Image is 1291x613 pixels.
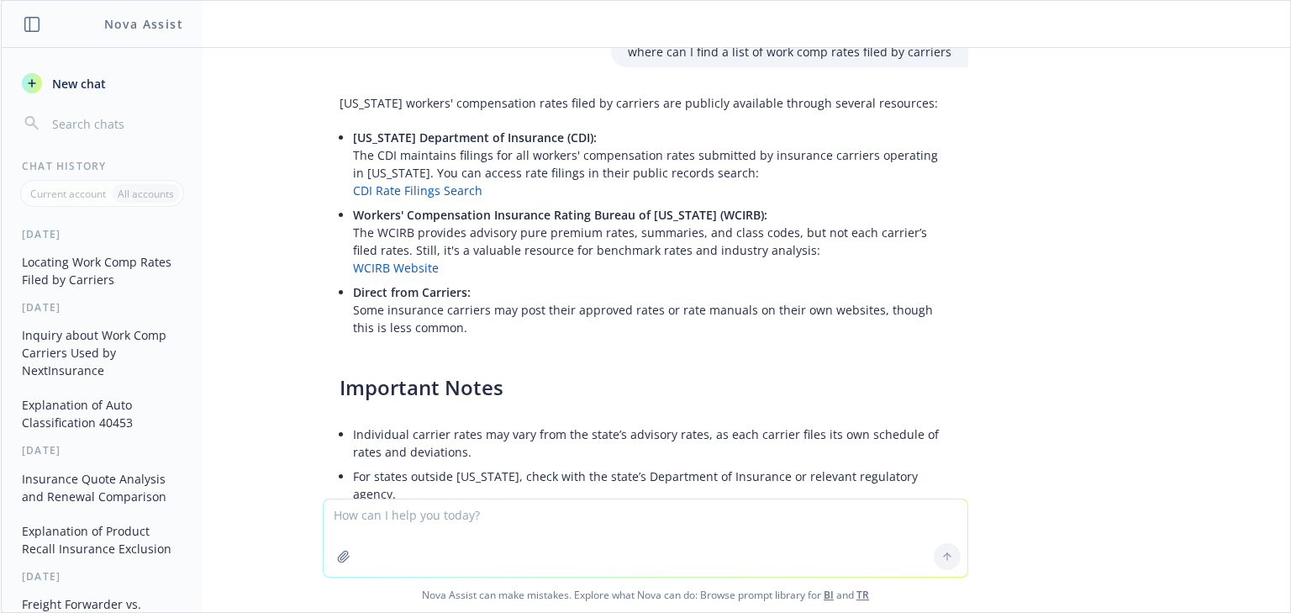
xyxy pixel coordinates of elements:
a: WCIRB Website [353,260,439,276]
button: Insurance Quote Analysis and Renewal Comparison [15,465,189,510]
p: All accounts [118,187,174,201]
a: BI [824,588,834,602]
a: CDI Rate Filings Search [353,182,482,198]
p: The WCIRB provides advisory pure premium rates, summaries, and class codes, but not each carrier’... [353,206,951,277]
button: Locating Work Comp Rates Filed by Carriers [15,248,189,293]
div: [DATE] [2,300,203,314]
span: New chat [49,75,106,92]
button: New chat [15,68,189,98]
p: Current account [30,187,106,201]
span: Workers' Compensation Insurance Rating Bureau of [US_STATE] (WCIRB): [353,207,767,223]
p: [US_STATE] workers' compensation rates filed by carriers are publicly available through several r... [340,94,951,112]
div: [DATE] [2,569,203,584]
button: Inquiry about Work Comp Carriers Used by NextInsurance [15,321,189,384]
input: Search chats [49,112,182,135]
div: [DATE] [2,443,203,457]
button: Explanation of Auto Classification 40453 [15,391,189,436]
p: Some insurance carriers may post their approved rates or rate manuals on their own websites, thou... [353,283,951,336]
span: Direct from Carriers: [353,284,471,300]
h1: Nova Assist [104,15,183,33]
span: [US_STATE] Department of Insurance (CDI): [353,129,597,145]
span: Important Notes [340,373,503,401]
div: Chat History [2,159,203,173]
p: where can I find a list of work comp rates filed by carriers [628,43,951,61]
button: Explanation of Product Recall Insurance Exclusion [15,517,189,563]
div: [DATE] [2,227,203,241]
p: The CDI maintains filings for all workers' compensation rates submitted by insurance carriers ope... [353,129,951,199]
li: For states outside [US_STATE], check with the state’s Department of Insurance or relevant regulat... [353,464,951,506]
li: Individual carrier rates may vary from the state’s advisory rates, as each carrier files its own ... [353,422,951,464]
span: Nova Assist can make mistakes. Explore what Nova can do: Browse prompt library for and [8,578,1283,612]
a: TR [856,588,869,602]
